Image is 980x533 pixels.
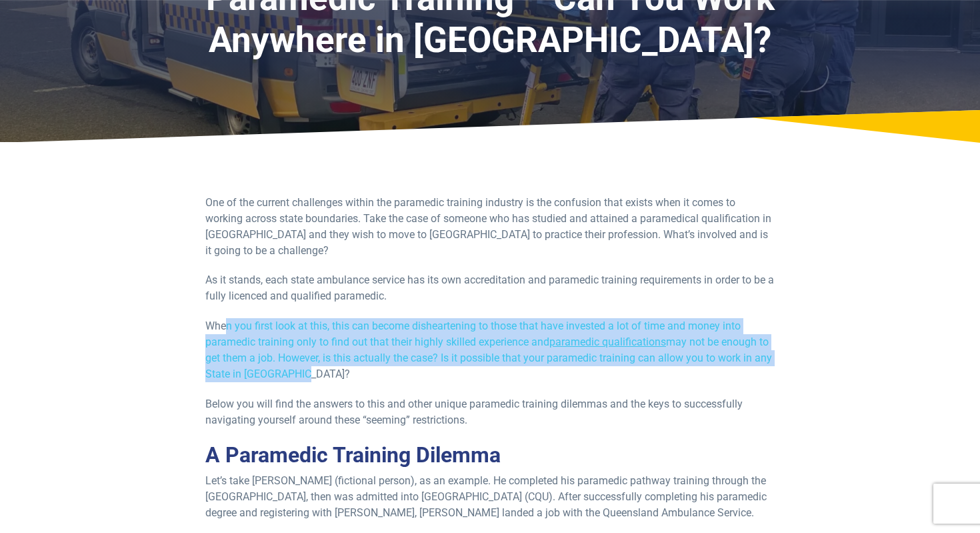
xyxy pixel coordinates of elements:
p: When you first look at this, this can become disheartening to those that have invested a lot of t... [205,318,774,382]
p: As it stands, each state ambulance service has its own accreditation and paramedic training requi... [205,272,774,304]
a: paramedic qualifications [549,336,666,348]
p: One of the current challenges within the paramedic training industry is the confusion that exists... [205,195,774,259]
h2: A Paramedic Training Dilemma [205,442,774,468]
p: Below you will find the answers to this and other unique paramedic training dilemmas and the keys... [205,396,774,428]
p: Let’s take [PERSON_NAME] (fictional person), as an example. He completed his paramedic pathway tr... [205,473,774,521]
